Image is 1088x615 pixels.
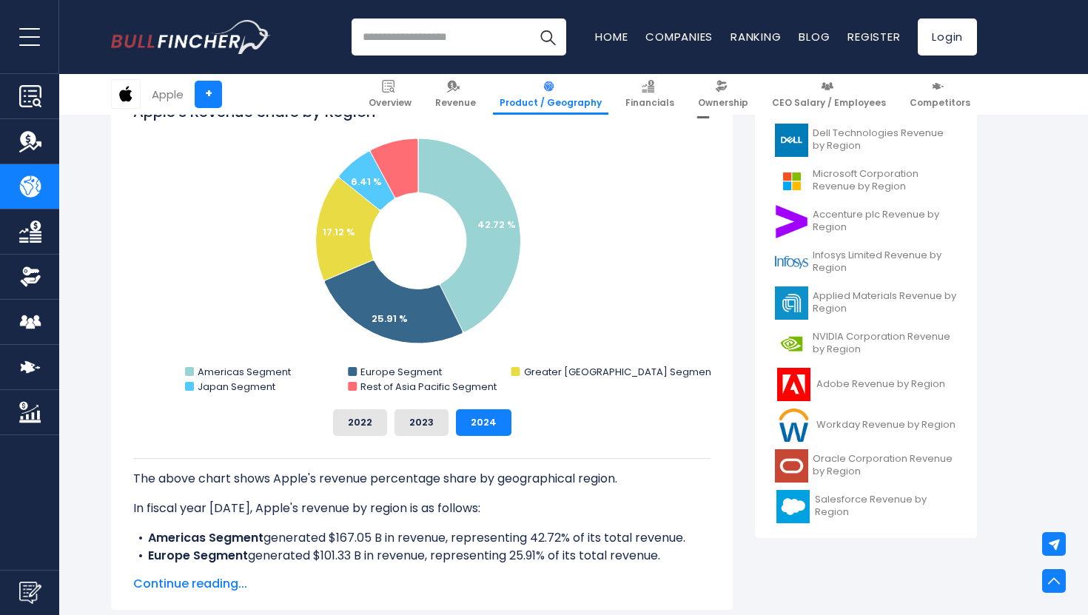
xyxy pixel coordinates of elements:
[816,419,956,431] span: Workday Revenue by Region
[698,97,748,109] span: Ownership
[813,331,957,356] span: NVIDIA Corporation Revenue by Region
[148,547,248,564] b: Europe Segment
[524,365,714,379] text: Greater [GEOGRAPHIC_DATA] Segment
[323,225,355,239] text: 17.12 %
[133,101,711,397] svg: Apple's Revenue Share by Region
[333,409,387,436] button: 2022
[813,290,957,315] span: Applied Materials Revenue by Region
[456,409,511,436] button: 2024
[148,529,263,546] b: Americas Segment
[775,490,810,523] img: CRM logo
[152,86,184,103] div: Apple
[775,327,808,360] img: NVDA logo
[133,500,711,517] p: In fiscal year [DATE], Apple's revenue by region is as follows:
[435,97,476,109] span: Revenue
[394,409,449,436] button: 2023
[772,97,886,109] span: CEO Salary / Employees
[362,74,418,115] a: Overview
[133,529,711,547] li: generated $167.05 B in revenue, representing 42.72% of its total revenue.
[133,565,711,600] li: generated $66.95 B in revenue, representing 17.12% of its total revenue.
[691,74,755,115] a: Ownership
[775,205,808,238] img: ACN logo
[529,19,566,56] button: Search
[148,565,389,582] b: Greater [GEOGRAPHIC_DATA] Segment
[195,81,222,108] a: +
[766,242,966,283] a: Infosys Limited Revenue by Region
[910,97,970,109] span: Competitors
[111,20,271,54] img: Bullfincher logo
[765,74,893,115] a: CEO Salary / Employees
[645,29,713,44] a: Companies
[766,364,966,405] a: Adobe Revenue by Region
[112,80,140,108] img: AAPL logo
[813,453,957,478] span: Oracle Corporation Revenue by Region
[775,409,812,442] img: WDAY logo
[766,405,966,446] a: Workday Revenue by Region
[775,449,808,483] img: ORCL logo
[847,29,900,44] a: Register
[813,168,957,193] span: Microsoft Corporation Revenue by Region
[813,127,957,152] span: Dell Technologies Revenue by Region
[766,283,966,323] a: Applied Materials Revenue by Region
[477,218,516,232] text: 42.72 %
[595,29,628,44] a: Home
[766,201,966,242] a: Accenture plc Revenue by Region
[619,74,681,115] a: Financials
[493,74,608,115] a: Product / Geography
[625,97,674,109] span: Financials
[133,575,711,593] span: Continue reading...
[198,380,275,394] text: Japan Segment
[198,365,291,379] text: Americas Segment
[111,20,270,54] a: Go to homepage
[360,380,497,394] text: Rest of Asia Pacific Segment
[766,486,966,527] a: Salesforce Revenue by Region
[918,19,977,56] a: Login
[775,164,808,198] img: MSFT logo
[766,446,966,486] a: Oracle Corporation Revenue by Region
[816,378,945,391] span: Adobe Revenue by Region
[903,74,977,115] a: Competitors
[799,29,830,44] a: Blog
[372,312,408,326] text: 25.91 %
[813,209,957,234] span: Accenture plc Revenue by Region
[766,323,966,364] a: NVIDIA Corporation Revenue by Region
[775,124,808,157] img: DELL logo
[775,246,808,279] img: INFY logo
[133,470,711,488] p: The above chart shows Apple's revenue percentage share by geographical region.
[731,29,781,44] a: Ranking
[19,266,41,288] img: Ownership
[766,161,966,201] a: Microsoft Corporation Revenue by Region
[360,365,442,379] text: Europe Segment
[500,97,602,109] span: Product / Geography
[813,249,957,275] span: Infosys Limited Revenue by Region
[815,494,957,519] span: Salesforce Revenue by Region
[369,97,412,109] span: Overview
[775,286,808,320] img: AMAT logo
[775,368,812,401] img: ADBE logo
[133,547,711,565] li: generated $101.33 B in revenue, representing 25.91% of its total revenue.
[766,120,966,161] a: Dell Technologies Revenue by Region
[351,175,382,189] text: 6.41 %
[429,74,483,115] a: Revenue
